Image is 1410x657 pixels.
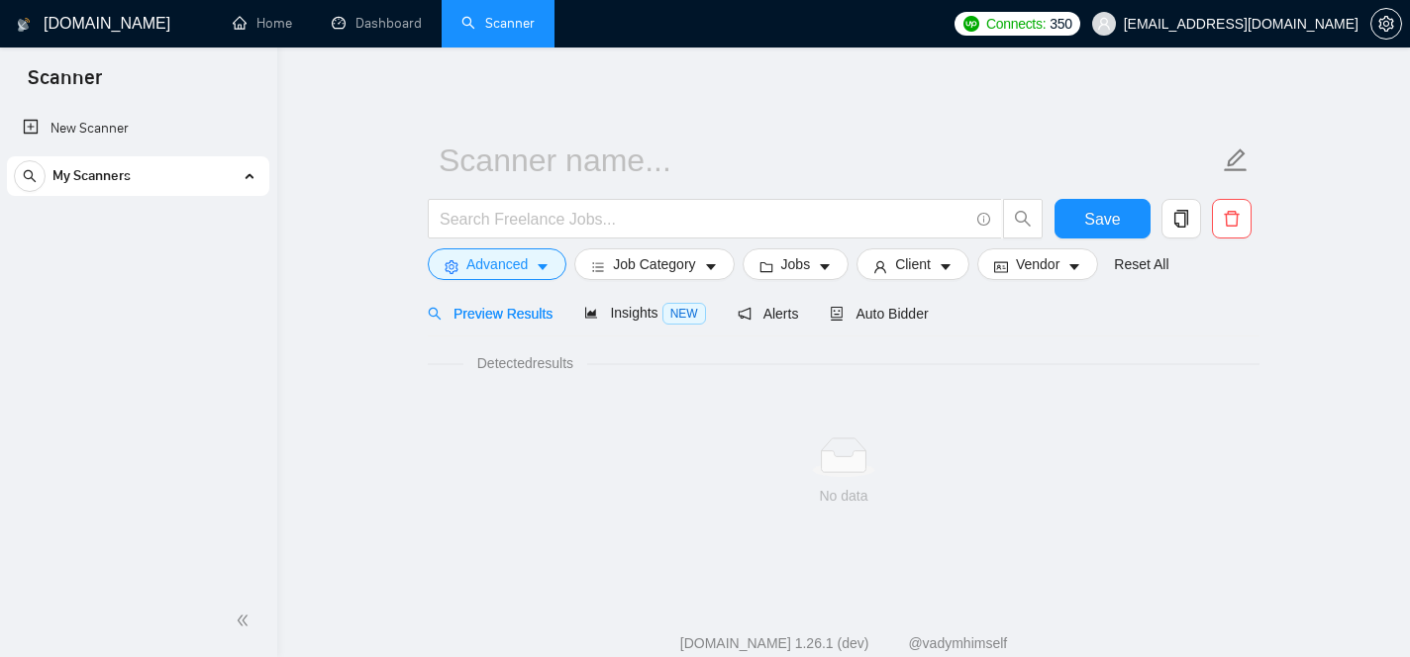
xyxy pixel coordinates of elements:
[7,156,269,204] li: My Scanners
[1162,210,1200,228] span: copy
[52,156,131,196] span: My Scanners
[428,307,442,321] span: search
[17,9,31,41] img: logo
[1370,16,1402,32] a: setting
[7,109,269,148] li: New Scanner
[461,15,535,32] a: searchScanner
[743,248,850,280] button: folderJobscaret-down
[830,307,844,321] span: robot
[781,253,811,275] span: Jobs
[12,63,118,105] span: Scanner
[15,169,45,183] span: search
[574,248,734,280] button: barsJob Categorycaret-down
[939,259,953,274] span: caret-down
[738,307,752,321] span: notification
[1016,253,1059,275] span: Vendor
[1114,253,1168,275] a: Reset All
[332,15,422,32] a: dashboardDashboard
[439,136,1219,185] input: Scanner name...
[1370,8,1402,40] button: setting
[613,253,695,275] span: Job Category
[428,248,566,280] button: settingAdvancedcaret-down
[1055,199,1151,238] button: Save
[428,306,553,322] span: Preview Results
[994,259,1008,274] span: idcard
[233,15,292,32] a: homeHome
[584,306,598,320] span: area-chart
[23,109,253,148] a: New Scanner
[440,207,968,232] input: Search Freelance Jobs...
[895,253,931,275] span: Client
[444,485,1244,507] div: No data
[584,305,705,321] span: Insights
[830,306,928,322] span: Auto Bidder
[1003,199,1043,238] button: search
[759,259,773,274] span: folder
[1097,17,1111,31] span: user
[856,248,969,280] button: userClientcaret-down
[662,303,706,325] span: NEW
[445,259,458,274] span: setting
[963,16,979,32] img: upwork-logo.png
[818,259,832,274] span: caret-down
[1067,259,1081,274] span: caret-down
[1050,13,1071,35] span: 350
[1223,147,1249,173] span: edit
[873,259,887,274] span: user
[1004,210,1042,228] span: search
[591,259,605,274] span: bars
[738,306,799,322] span: Alerts
[1371,16,1401,32] span: setting
[680,635,869,651] a: [DOMAIN_NAME] 1.26.1 (dev)
[908,635,1007,651] a: @vadymhimself
[977,248,1098,280] button: idcardVendorcaret-down
[1084,207,1120,232] span: Save
[977,213,990,226] span: info-circle
[1212,199,1252,238] button: delete
[14,160,46,192] button: search
[1161,199,1201,238] button: copy
[236,610,255,630] span: double-left
[1213,210,1251,228] span: delete
[704,259,718,274] span: caret-down
[536,259,550,274] span: caret-down
[463,352,587,374] span: Detected results
[466,253,528,275] span: Advanced
[986,13,1046,35] span: Connects:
